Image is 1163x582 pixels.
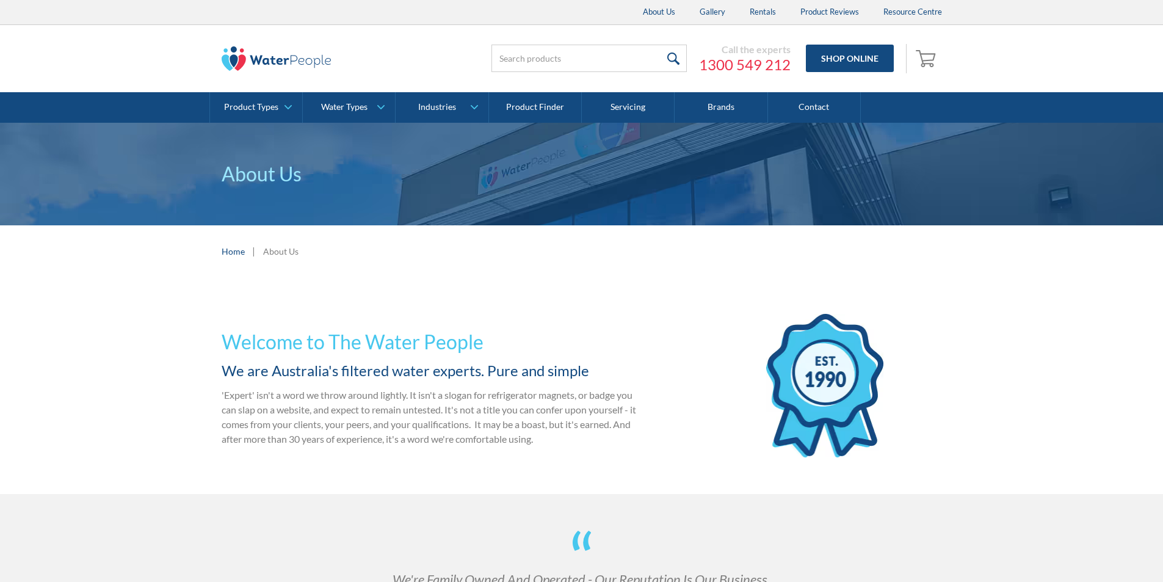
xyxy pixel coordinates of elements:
[222,360,638,382] h2: We are Australia's filtered water experts. Pure and simple
[675,92,767,123] a: Brands
[224,102,278,112] div: Product Types
[582,92,675,123] a: Servicing
[489,92,582,123] a: Product Finder
[222,245,245,258] a: Home
[210,92,302,123] a: Product Types
[806,45,894,72] a: Shop Online
[222,327,638,357] h1: Welcome to The Water People
[222,388,638,446] p: 'Expert' isn't a word we throw around lightly. It isn't a slogan for refrigerator magnets, or bad...
[768,92,861,123] a: Contact
[699,43,791,56] div: Call the experts
[418,102,456,112] div: Industries
[916,48,939,68] img: shopping cart
[766,314,883,457] img: ribbon icon
[396,92,488,123] a: Industries
[222,159,942,189] p: About Us
[321,102,368,112] div: Water Types
[699,56,791,74] a: 1300 549 212
[222,46,332,71] img: The Water People
[913,44,942,73] a: Open empty cart
[251,244,257,258] div: |
[491,45,687,72] input: Search products
[263,245,299,258] div: About Us
[303,92,395,123] a: Water Types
